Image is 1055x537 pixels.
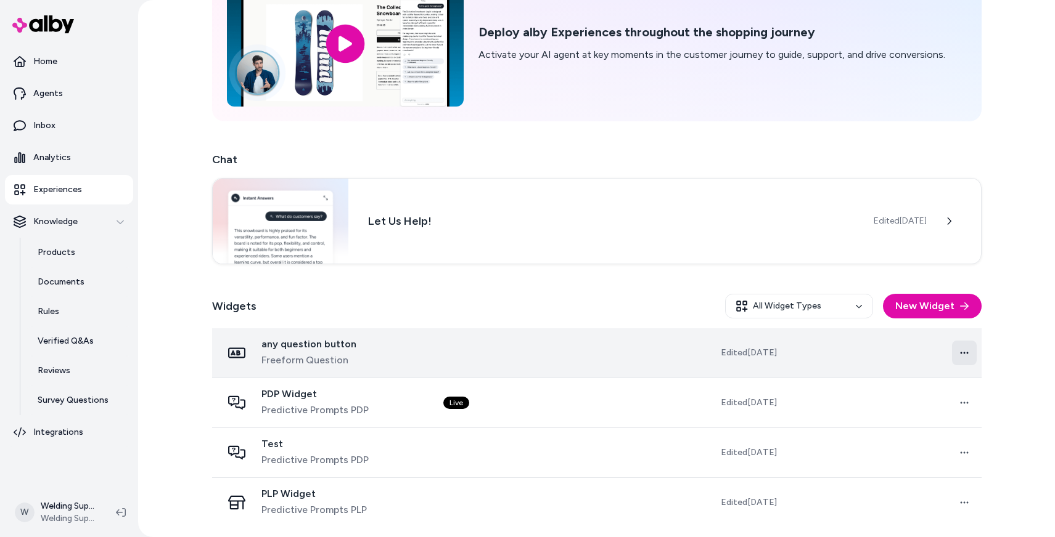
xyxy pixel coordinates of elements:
a: Rules [25,297,133,326]
button: Knowledge [5,207,133,236]
p: Analytics [33,151,71,164]
h2: Deploy alby Experiences throughout the shopping journey [478,25,945,40]
p: Rules [38,305,59,318]
p: Home [33,55,57,68]
span: Edited [DATE] [874,215,927,227]
span: Predictive Prompts PLP [261,503,367,517]
a: Inbox [5,111,133,140]
p: Documents [38,276,84,288]
p: Experiences [33,184,82,196]
p: Survey Questions [38,394,109,406]
button: WWelding Supplies from IOC ShopifyWelding Supplies from IOC [7,493,106,532]
span: Edited [DATE] [721,496,777,509]
span: Predictive Prompts PDP [261,453,369,467]
span: Edited [DATE] [721,397,777,409]
a: Survey Questions [25,386,133,415]
span: PLP Widget [261,488,367,500]
a: Verified Q&As [25,326,133,356]
span: Test [261,438,369,450]
a: Products [25,238,133,267]
a: Integrations [5,418,133,447]
h3: Let Us Help! [368,212,853,230]
a: Agents [5,79,133,108]
a: Home [5,47,133,76]
a: Documents [25,267,133,297]
p: Welding Supplies from IOC Shopify [41,500,96,512]
p: Integrations [33,426,83,438]
span: Edited [DATE] [721,347,777,359]
a: Chat widgetLet Us Help!Edited[DATE] [212,178,982,264]
span: W [15,503,35,522]
p: Agents [33,87,63,100]
p: Verified Q&As [38,335,94,347]
p: Reviews [38,365,70,377]
img: Chat widget [213,179,349,264]
p: Inbox [33,119,55,132]
span: any question button [261,338,356,350]
div: Live [443,397,469,409]
span: Welding Supplies from IOC [41,512,96,525]
h2: Widgets [212,297,257,315]
span: PDP Widget [261,388,369,400]
a: Experiences [5,175,133,204]
p: Activate your AI agent at key moments in the customer journey to guide, support, and drive conver... [478,47,945,62]
button: All Widget Types [725,294,873,318]
span: Freeform Question [261,353,356,368]
a: Reviews [25,356,133,386]
p: Products [38,246,75,259]
span: Edited [DATE] [721,446,777,459]
button: New Widget [883,294,982,318]
a: Analytics [5,143,133,172]
img: alby Logo [12,15,74,33]
h2: Chat [212,151,982,168]
span: Predictive Prompts PDP [261,403,369,418]
p: Knowledge [33,216,78,228]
